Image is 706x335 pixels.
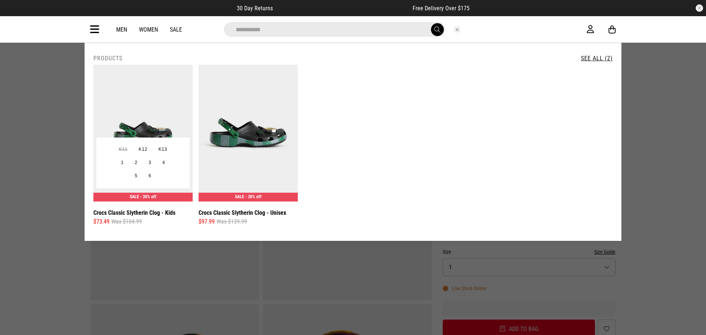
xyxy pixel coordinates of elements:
button: K11 [113,143,133,156]
button: Close search [453,25,461,33]
button: 3 [143,156,157,170]
img: Crocs Classic Slytherin Clog - Kids in Multi [93,65,193,202]
span: - 30% off [140,194,156,199]
button: Open LiveChat chat widget [6,3,28,25]
span: Free Delivery Over $175 [413,5,470,12]
span: Was $104.99 [111,217,142,226]
span: $97.99 [199,217,215,226]
img: Crocs Classic Slytherin Clog - Unisex in Multi [199,65,298,202]
a: Sale [170,26,182,33]
button: 1 [115,156,129,170]
iframe: Customer reviews powered by Trustpilot [288,4,398,12]
button: K13 [153,143,173,156]
button: 2 [129,156,143,170]
a: Crocs Classic Slytherin Clog - Unisex [199,208,286,217]
span: Was $139.99 [217,217,247,226]
button: 4 [157,156,170,170]
a: Men [116,26,127,33]
span: $73.49 [93,217,110,226]
a: Crocs Classic Slytherin Clog - Kids [93,208,175,217]
button: K12 [133,143,153,156]
button: 5 [129,170,143,183]
a: See All (2) [581,55,613,62]
h2: Products [93,55,122,62]
span: 30 Day Returns [237,5,273,12]
span: - 30% off [245,194,261,199]
a: Women [139,26,158,33]
span: SALE [130,194,139,199]
button: 6 [143,170,157,183]
span: SALE [235,194,244,199]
